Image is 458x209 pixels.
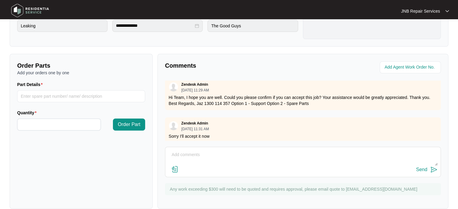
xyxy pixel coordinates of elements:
img: user.svg [169,82,178,91]
span: Order Part [118,121,140,128]
img: dropdown arrow [445,10,449,13]
p: Zendesk Admin [181,82,208,87]
p: Order Parts [17,61,145,70]
p: JNB Repair Services [401,8,440,14]
p: Add your orders one by one [17,70,145,76]
input: Quantity [17,119,101,130]
label: Part Details [17,81,45,88]
button: Send [416,166,438,174]
img: residentia service logo [9,2,51,20]
p: [DATE] 11:31 AM [181,127,209,131]
button: Order Part [113,118,145,131]
input: Part Details [17,90,145,102]
p: Hi Team, I hope you are well. Could you please confirm if you can accept this job? Your assistanc... [169,94,437,106]
input: Add Agent Work Order No. [385,64,437,71]
label: Quantity [17,110,39,116]
img: send-icon.svg [430,166,438,173]
img: file-attachment-doc.svg [171,166,179,173]
div: Send [416,167,427,172]
input: Purchased From [207,20,298,32]
input: Date Purchased [116,23,194,29]
p: [DATE] 11:29 AM [181,88,209,92]
p: Comments [165,61,299,70]
img: user.svg [169,121,178,130]
p: Any work exceeding $300 will need to be quoted and requires approval, please email quote to [EMAI... [170,186,438,192]
p: Zendesk Admin [181,121,208,126]
input: Product Fault or Query [17,20,107,32]
p: Sorry I'll accept it now [169,133,437,139]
